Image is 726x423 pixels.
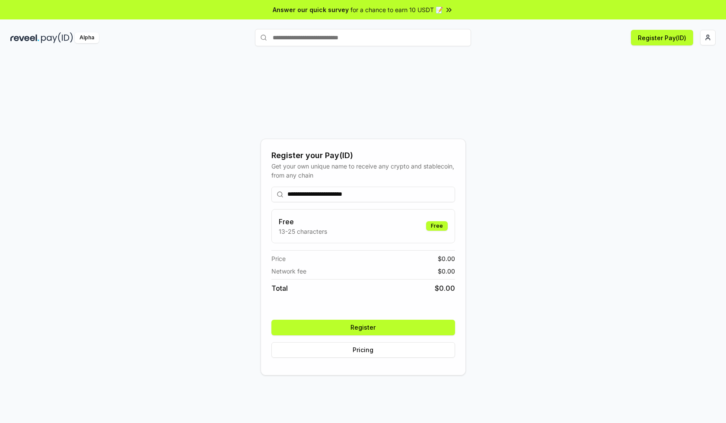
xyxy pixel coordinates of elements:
p: 13-25 characters [279,227,327,236]
span: Answer our quick survey [273,5,349,14]
div: Free [426,221,448,231]
span: $ 0.00 [435,283,455,293]
button: Pricing [271,342,455,358]
img: pay_id [41,32,73,43]
button: Register [271,320,455,335]
h3: Free [279,216,327,227]
span: $ 0.00 [438,267,455,276]
div: Get your own unique name to receive any crypto and stablecoin, from any chain [271,162,455,180]
img: reveel_dark [10,32,39,43]
button: Register Pay(ID) [631,30,693,45]
span: Price [271,254,286,263]
span: Total [271,283,288,293]
span: for a chance to earn 10 USDT 📝 [350,5,443,14]
div: Register your Pay(ID) [271,149,455,162]
span: $ 0.00 [438,254,455,263]
span: Network fee [271,267,306,276]
div: Alpha [75,32,99,43]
